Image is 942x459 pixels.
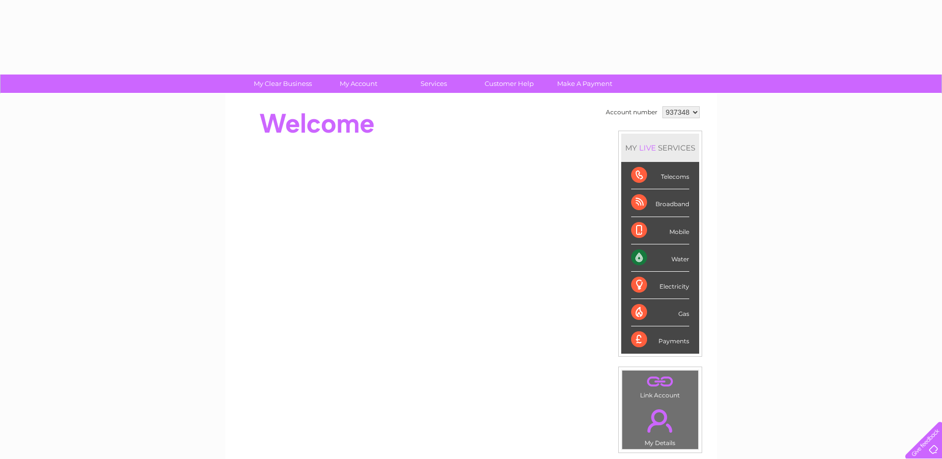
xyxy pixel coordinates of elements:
[393,75,475,93] a: Services
[631,272,689,299] div: Electricity
[317,75,399,93] a: My Account
[622,401,699,450] td: My Details
[631,244,689,272] div: Water
[631,162,689,189] div: Telecoms
[625,403,696,438] a: .
[622,370,699,401] td: Link Account
[637,143,658,153] div: LIVE
[603,104,660,121] td: Account number
[544,75,626,93] a: Make A Payment
[631,189,689,217] div: Broadband
[468,75,550,93] a: Customer Help
[621,134,699,162] div: MY SERVICES
[242,75,324,93] a: My Clear Business
[631,326,689,353] div: Payments
[631,217,689,244] div: Mobile
[631,299,689,326] div: Gas
[625,373,696,390] a: .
